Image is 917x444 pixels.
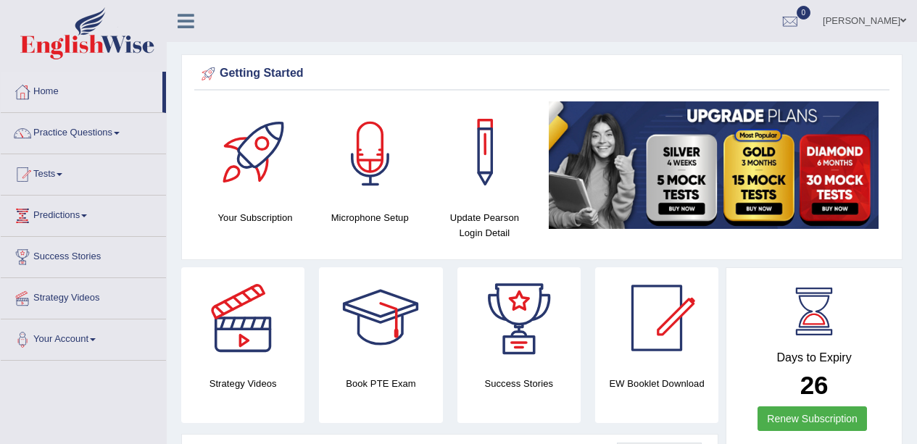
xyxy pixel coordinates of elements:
[742,351,886,364] h4: Days to Expiry
[198,63,886,85] div: Getting Started
[758,406,867,431] a: Renew Subscription
[1,113,166,149] a: Practice Questions
[1,319,166,356] a: Your Account
[595,376,718,391] h4: EW Booklet Download
[1,72,162,108] a: Home
[205,210,305,225] h4: Your Subscription
[1,154,166,190] a: Tests
[1,196,166,232] a: Predictions
[457,376,581,391] h4: Success Stories
[320,210,420,225] h4: Microphone Setup
[549,101,879,229] img: small5.jpg
[800,371,829,399] b: 26
[434,210,534,240] h4: Update Pearson Login Detail
[181,376,304,391] h4: Strategy Videos
[319,376,442,391] h4: Book PTE Exam
[1,278,166,314] a: Strategy Videos
[1,237,166,273] a: Success Stories
[797,6,811,20] span: 0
